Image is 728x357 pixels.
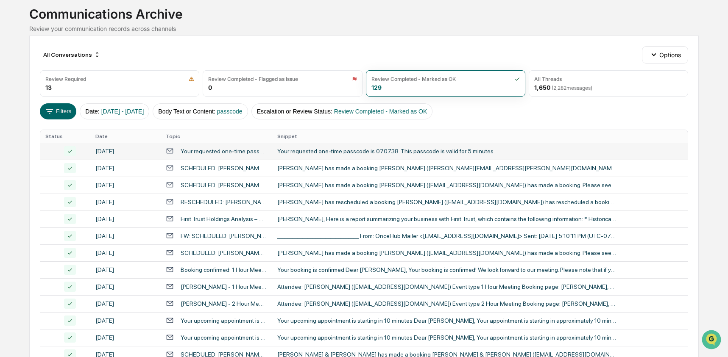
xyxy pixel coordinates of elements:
div: [DATE] [95,266,156,273]
div: SCHEDULED: [PERSON_NAME] meeting [PERSON_NAME] - Mid-year Check Point [181,165,267,172]
div: [DATE] [95,300,156,307]
div: RESCHEDULED: [PERSON_NAME] meeting [PERSON_NAME] - 1 Hour Meeting [181,199,267,205]
div: [DATE] [95,165,156,172]
div: Attendee: [PERSON_NAME] ([EMAIL_ADDRESS][DOMAIN_NAME]) Event type 2 Hour Meeting Booking page: [P... [277,300,616,307]
span: Pylon [84,144,103,150]
div: Your upcoming appointment is starting in approximately 10 minutes [181,334,267,341]
p: How can we help? [8,18,154,31]
img: icon [189,76,194,82]
a: Powered byPylon [60,143,103,150]
th: Snippet [272,130,688,143]
img: icon [515,76,520,82]
div: All Conversations [40,48,104,61]
a: 🗄️Attestations [58,103,109,119]
iframe: Open customer support [701,329,724,352]
th: Status [40,130,90,143]
button: Start new chat [144,67,154,77]
span: Attestations [70,107,105,115]
div: [DATE] [95,182,156,188]
div: 🗄️ [61,108,68,114]
a: 🖐️Preclearance [5,103,58,119]
div: [DATE] [95,216,156,222]
div: ________________________________ From: OnceHub Mailer <[EMAIL_ADDRESS][DOMAIN_NAME]> Sent: [DATE]... [277,232,616,239]
div: [PERSON_NAME] has made a booking [PERSON_NAME] ([PERSON_NAME][EMAIL_ADDRESS][PERSON_NAME][DOMAIN_... [277,165,616,172]
button: Date:[DATE] - [DATE] [80,103,149,119]
div: Review Completed - Flagged as Issue [208,76,298,82]
div: 0 [208,84,212,91]
div: Your upcoming appointment is starting in approximately 10 minutes [181,317,267,324]
div: [PERSON_NAME] has made a booking [PERSON_NAME] ([EMAIL_ADDRESS][DOMAIN_NAME]) has made a booking.... [277,182,616,188]
div: [DATE] [95,232,156,239]
span: Preclearance [17,107,55,115]
div: All Threads [534,76,562,82]
div: [PERSON_NAME] - 1 Hour Meeting [181,283,267,290]
div: We're available if you need us! [29,73,107,80]
div: 1,650 [534,84,592,91]
div: [DATE] [95,249,156,256]
th: Date [90,130,161,143]
div: FW: SCHEDULED: [PERSON_NAME] meeting [PERSON_NAME] - 1 Hour Meeting [181,232,267,239]
div: 🔎 [8,124,15,130]
div: [PERSON_NAME] has rescheduled a booking [PERSON_NAME] ([EMAIL_ADDRESS][DOMAIN_NAME]) has reschedu... [277,199,616,205]
img: icon [352,76,357,82]
th: Topic [161,130,272,143]
div: [PERSON_NAME] - 2 Hour Meeting [181,300,267,307]
div: First Trust Holdings Analysis – Structured Products [181,216,267,222]
button: Options [642,46,688,63]
div: Attendee: [PERSON_NAME] ([EMAIL_ADDRESS][DOMAIN_NAME]) Event type 1 Hour Meeting Booking page: [P... [277,283,616,290]
div: 13 [45,84,52,91]
div: Your upcoming appointment is starting in 10 minutes Dear [PERSON_NAME], Your appointment is start... [277,317,616,324]
div: SCHEDULED: [PERSON_NAME] meeting [PERSON_NAME] - Mid-year Check Point [181,182,267,188]
img: 1746055101610-c473b297-6a78-478c-a979-82029cc54cd1 [8,65,24,80]
div: [DATE] [95,317,156,324]
div: [PERSON_NAME], Here is a report summarizing your business with First Trust, which contains the fo... [277,216,616,222]
div: Start new chat [29,65,139,73]
span: [DATE] - [DATE] [101,108,144,115]
div: [PERSON_NAME] has made a booking [PERSON_NAME] ([EMAIL_ADDRESS][DOMAIN_NAME]) has made a booking.... [277,249,616,256]
div: 129 [371,84,382,91]
div: Your requested one-time passcode [181,148,267,155]
button: Escalation or Review Status:Review Completed - Marked as OK [251,103,433,119]
span: Review Completed - Marked as OK [334,108,427,115]
div: [DATE] [95,283,156,290]
a: 🔎Data Lookup [5,119,57,135]
div: Review your communication records across channels [29,25,699,32]
div: [DATE] [95,148,156,155]
div: SCHEDULED: [PERSON_NAME] meeting [PERSON_NAME] - 1 Hour Meeting [181,249,267,256]
div: [DATE] [95,199,156,205]
div: [DATE] [95,334,156,341]
span: passcode [217,108,243,115]
div: Booking confirmed: 1 Hour Meeting [181,266,267,273]
div: Review Required [45,76,86,82]
div: Your booking is confirmed Dear [PERSON_NAME], Your booking is confirmed! We look forward to our m... [277,266,616,273]
span: ( 2,282 messages) [552,85,592,91]
div: Review Completed - Marked as OK [371,76,456,82]
div: 🖐️ [8,108,15,114]
div: Your requested one-time passcode is 070738. This passcode is valid for 5 minutes. [277,148,616,155]
button: Filters [40,103,77,119]
span: Data Lookup [17,123,53,131]
div: Your upcoming appointment is starting in 10 minutes Dear [PERSON_NAME], Your appointment is start... [277,334,616,341]
button: Body Text or Content:passcode [153,103,248,119]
